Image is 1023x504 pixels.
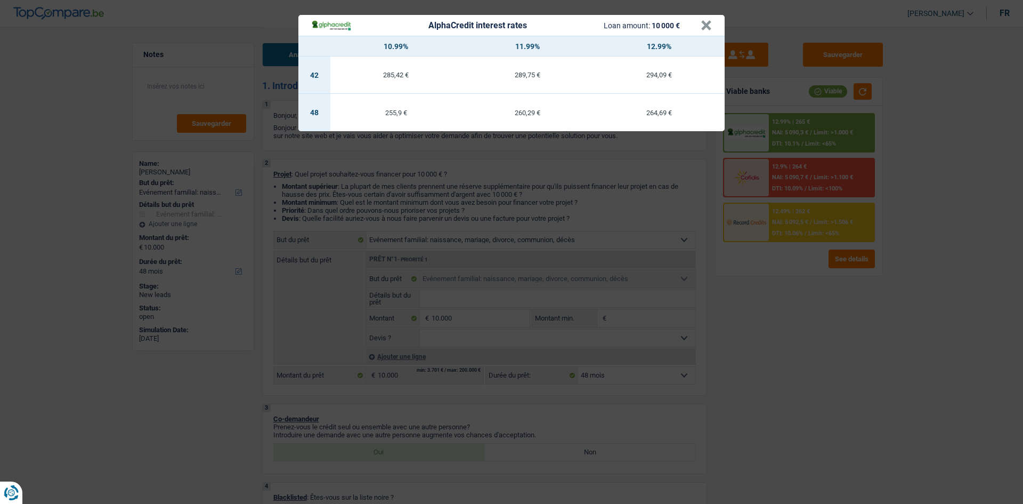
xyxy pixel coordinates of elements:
[604,21,650,30] span: Loan amount:
[652,21,680,30] span: 10 000 €
[428,21,527,30] div: AlphaCredit interest rates
[462,109,594,116] div: 260,29 €
[593,109,725,116] div: 264,69 €
[330,109,462,116] div: 255,9 €
[330,36,462,57] th: 10.99%
[701,20,712,31] button: ×
[593,36,725,57] th: 12.99%
[593,71,725,78] div: 294,09 €
[330,71,462,78] div: 285,42 €
[311,19,352,31] img: AlphaCredit
[462,71,594,78] div: 289,75 €
[462,36,594,57] th: 11.99%
[298,94,330,131] td: 48
[298,57,330,94] td: 42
